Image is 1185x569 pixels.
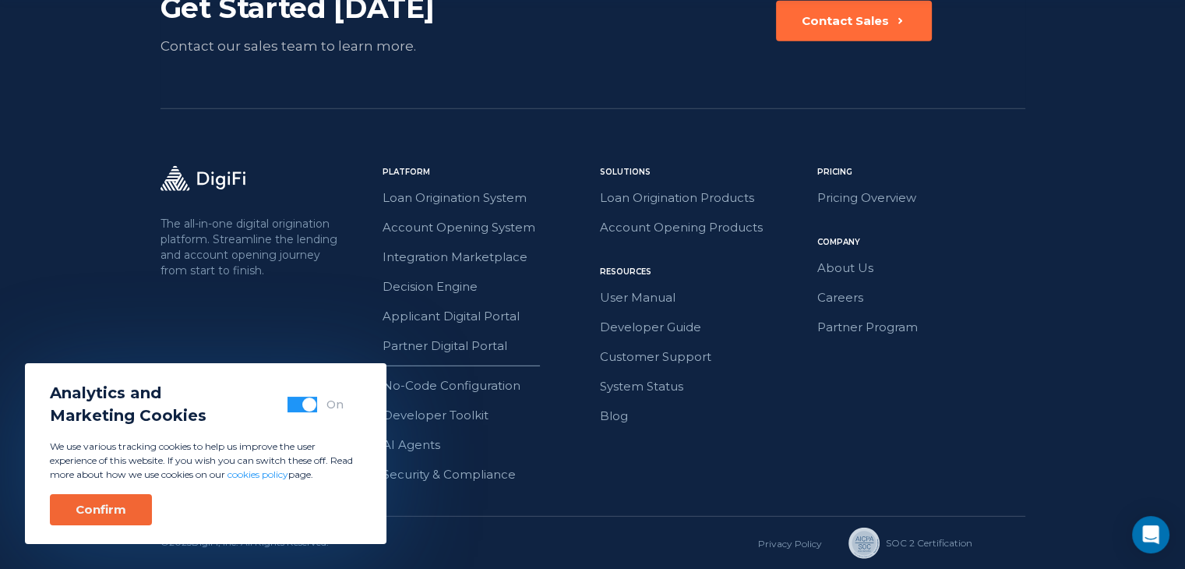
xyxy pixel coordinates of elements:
[227,468,288,480] a: cookies policy
[326,397,344,412] div: On
[1132,516,1169,553] div: Open Intercom Messenger
[383,336,591,356] a: Partner Digital Portal
[50,440,361,482] p: We use various tracking cookies to help us improve the user experience of this website. If you wi...
[600,347,808,367] a: Customer Support
[50,405,206,427] span: Marketing Cookies
[50,494,152,525] button: Confirm
[383,376,591,396] a: No-Code Configuration
[600,266,808,278] div: Resources
[600,217,808,238] a: Account Opening Products
[886,536,972,550] div: SOC 2 Сertification
[817,288,1025,308] a: Careers
[817,188,1025,208] a: Pricing Overview
[383,306,591,327] a: Applicant Digital Portal
[776,1,932,41] button: Contact Sales
[383,277,591,297] a: Decision Engine
[600,376,808,397] a: System Status
[160,216,341,278] p: The all-in-one digital origination platform. Streamline the lending and account opening journey f...
[383,435,591,455] a: AI Agents
[383,166,591,178] div: Platform
[817,317,1025,338] a: Partner Program
[776,1,932,57] a: Contact Sales
[383,247,591,267] a: Integration Marketplace
[76,502,126,518] div: Confirm
[817,258,1025,278] a: About Us
[817,166,1025,178] div: Pricing
[817,236,1025,249] div: Company
[600,317,808,338] a: Developer Guide
[160,35,507,57] div: Contact our sales team to learn more.
[600,166,808,178] div: Solutions
[383,217,591,238] a: Account Opening System
[758,538,822,550] a: Privacy Policy
[383,188,591,208] a: Loan Origination System
[383,405,591,426] a: Developer Toolkit
[802,13,889,29] div: Contact Sales
[848,528,952,559] a: SOC 2 Сertification
[600,188,808,208] a: Loan Origination Products
[50,382,206,405] span: Analytics and
[600,288,808,308] a: User Manual
[600,406,808,426] a: Blog
[383,465,591,485] a: Security & Compliance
